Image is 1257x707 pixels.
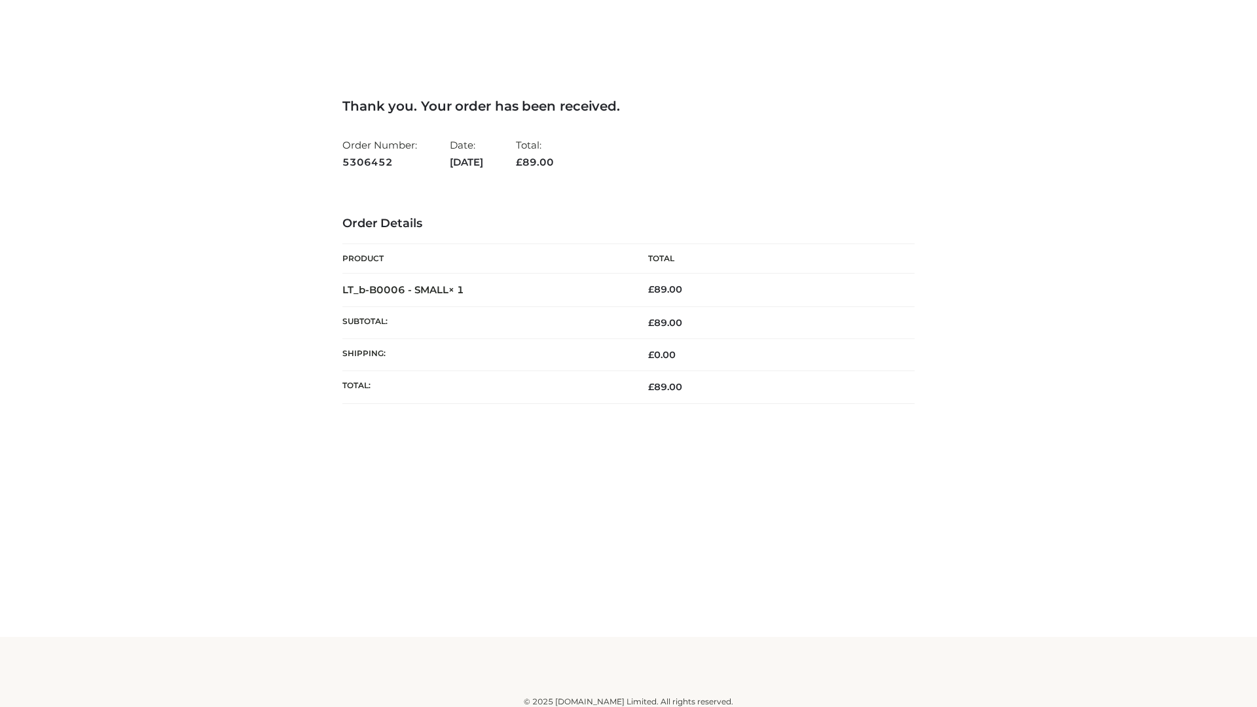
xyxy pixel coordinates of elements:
[516,156,522,168] span: £
[648,283,682,295] bdi: 89.00
[342,134,417,173] li: Order Number:
[648,283,654,295] span: £
[628,244,915,274] th: Total
[342,339,628,371] th: Shipping:
[342,306,628,338] th: Subtotal:
[648,349,654,361] span: £
[342,371,628,403] th: Total:
[342,98,915,114] h3: Thank you. Your order has been received.
[450,134,483,173] li: Date:
[342,217,915,231] h3: Order Details
[648,349,676,361] bdi: 0.00
[342,283,464,296] strong: LT_b-B0006 - SMALL
[648,317,682,329] span: 89.00
[648,381,654,393] span: £
[516,134,554,173] li: Total:
[448,283,464,296] strong: × 1
[648,381,682,393] span: 89.00
[450,154,483,171] strong: [DATE]
[648,317,654,329] span: £
[342,244,628,274] th: Product
[342,154,417,171] strong: 5306452
[516,156,554,168] span: 89.00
